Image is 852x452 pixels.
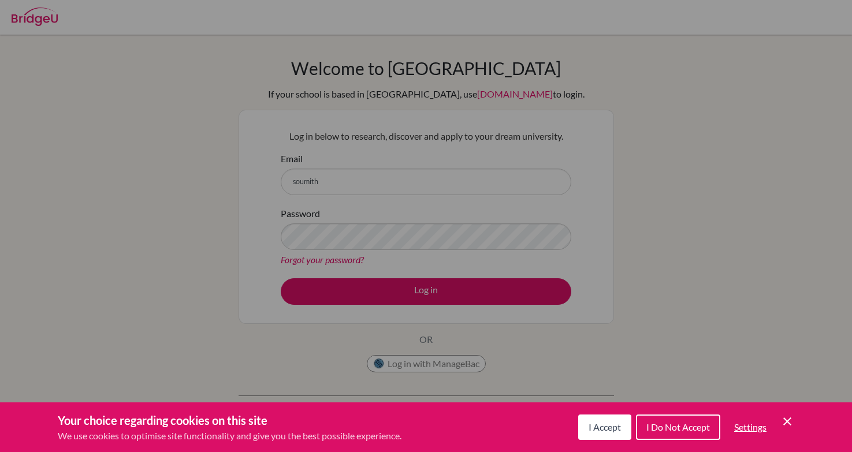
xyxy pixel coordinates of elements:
span: Settings [734,421,767,432]
button: Settings [725,416,776,439]
span: I Do Not Accept [646,421,710,432]
span: I Accept [589,421,621,432]
button: I Do Not Accept [636,414,720,440]
button: Save and close [780,414,794,428]
button: I Accept [578,414,631,440]
p: We use cookies to optimise site functionality and give you the best possible experience. [58,429,401,443]
h3: Your choice regarding cookies on this site [58,412,401,429]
